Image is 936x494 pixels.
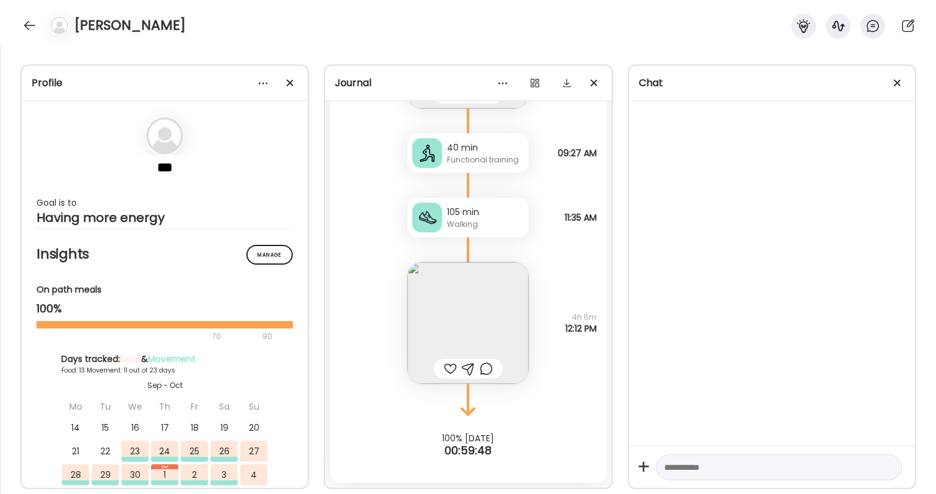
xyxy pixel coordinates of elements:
div: 16 [121,417,149,438]
div: 24 [151,441,178,462]
div: Walking [447,219,524,230]
img: bg-avatar-default.svg [146,117,183,154]
div: Manage [246,245,293,265]
div: 17 [151,417,178,438]
h4: [PERSON_NAME] [74,15,186,35]
div: Profile [32,76,298,90]
span: Movement [148,353,196,365]
div: 29 [92,464,119,485]
div: 00:59:48 [325,443,611,458]
div: 25 [181,441,208,462]
div: 14 [62,417,89,438]
div: Th [151,396,178,417]
div: Journal [335,76,601,90]
div: Chat [639,76,905,90]
div: Mo [62,396,89,417]
div: 18 [181,417,208,438]
h2: Insights [37,245,293,263]
div: Food: 13 Movement: 11 out of 23 days [61,366,268,375]
div: 26 [210,441,238,462]
div: 100% [37,301,293,316]
div: 2 [181,464,208,485]
div: Goal is to [37,195,293,210]
div: 30 [121,464,149,485]
div: Sep - Oct [61,380,268,391]
div: 21 [62,441,89,462]
span: 4h 6m [565,312,597,323]
span: Food [120,353,141,365]
img: bg-avatar-default.svg [51,17,68,34]
div: 90 [261,329,274,344]
div: 19 [210,417,238,438]
div: 100% [DATE] [325,433,611,443]
div: 22 [92,441,119,462]
span: 12:12 PM [565,323,597,334]
div: Fr [181,396,208,417]
div: 70 [37,329,259,344]
div: 23 [121,441,149,462]
div: Days tracked: & [61,353,268,366]
span: 09:27 AM [558,148,597,159]
span: 11:35 AM [565,212,597,223]
div: Tu [92,396,119,417]
div: Su [240,396,267,417]
div: 105 min [447,206,524,219]
div: 1 [151,464,178,485]
div: Oct [151,464,178,469]
div: We [121,396,149,417]
div: 28 [62,464,89,485]
div: On path meals [37,283,293,296]
div: 15 [92,417,119,438]
div: 27 [240,441,267,462]
div: Sa [210,396,238,417]
div: 20 [240,417,267,438]
div: 40 min [447,141,524,154]
img: images%2FYbibzz13L5YtVWhTbCBCLXSanO73%2FUJTHfsHGDeywKCkqqhaD%2FeF1DhKdxeaf4sHD9ZAni_240 [407,262,529,384]
div: 3 [210,464,238,485]
div: Functional training [447,154,524,165]
div: 4 [240,464,267,485]
div: Having more energy [37,210,293,225]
